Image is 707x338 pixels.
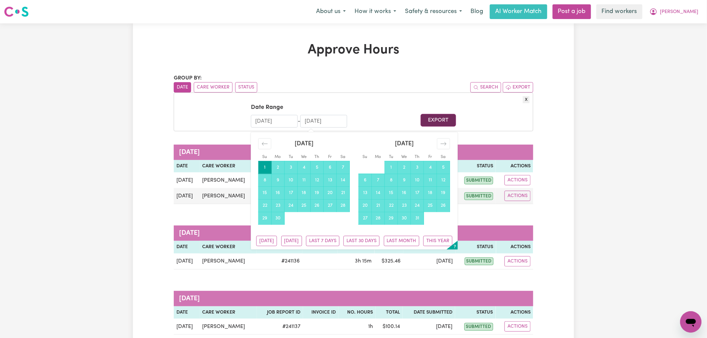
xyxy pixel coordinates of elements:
[403,319,455,335] td: [DATE]
[258,138,271,149] div: Move backward to switch to the previous month.
[199,253,257,270] td: [PERSON_NAME]
[456,241,496,253] th: Status
[368,324,373,329] span: 1 hour
[174,319,199,335] td: [DATE]
[301,155,307,159] small: We
[315,155,319,159] small: Th
[259,161,272,174] td: Selected as start date. Sunday, June 1, 2025
[505,256,531,267] button: Actions
[174,188,199,204] td: [DATE]
[251,103,283,112] label: Date Range
[401,155,407,159] small: We
[375,253,404,270] td: $ 325.46
[4,4,29,19] a: Careseekers logo
[272,212,285,224] td: Selected. Monday, June 30, 2025
[303,306,338,319] th: Invoice ID
[259,186,272,199] td: Selected. Sunday, June 15, 2025
[398,199,411,212] td: Selected. Wednesday, July 23, 2025
[256,236,277,246] button: [DATE]
[437,161,450,174] td: Selected. Saturday, July 5, 2025
[295,141,313,147] strong: [DATE]
[411,212,424,224] td: Selected. Thursday, July 31, 2025
[424,161,437,174] td: Selected. Friday, July 4, 2025
[680,311,702,333] iframe: Button to launch messaging window
[372,212,385,224] td: Selected. Monday, July 28, 2025
[359,212,372,224] td: Selected. Sunday, July 27, 2025
[324,199,337,212] td: Selected. Friday, June 27, 2025
[465,258,493,265] span: submitted
[395,141,414,147] strong: [DATE]
[174,306,199,319] th: Date
[235,82,257,93] button: sort invoices by paid status
[298,186,311,199] td: Selected. Wednesday, June 18, 2025
[337,199,350,212] td: Selected. Saturday, June 28, 2025
[311,186,324,199] td: Selected. Thursday, June 19, 2025
[285,161,298,174] td: Selected. Tuesday, June 3, 2025
[272,174,285,186] td: Selected. Monday, June 9, 2025
[174,42,533,58] h1: Approve Hours
[363,155,368,159] small: Su
[311,199,324,212] td: Selected. Thursday, June 26, 2025
[275,155,281,159] small: Mo
[375,155,381,159] small: Mo
[437,186,450,199] td: Selected. Saturday, July 19, 2025
[376,306,403,319] th: Total
[437,138,450,149] div: Move forward to switch to the next month.
[359,186,372,199] td: Selected. Sunday, July 13, 2025
[466,4,487,19] a: Blog
[199,160,257,173] th: Care worker
[285,186,298,199] td: Selected. Tuesday, June 17, 2025
[251,115,298,128] input: Start Date
[324,161,337,174] td: Selected. Friday, June 6, 2025
[496,241,533,253] th: Actions
[398,186,411,199] td: Selected. Wednesday, July 16, 2025
[385,199,398,212] td: Selected. Tuesday, July 22, 2025
[372,199,385,212] td: Selected. Monday, July 21, 2025
[398,212,411,224] td: Selected. Wednesday, July 30, 2025
[441,155,446,159] small: Sa
[411,186,424,199] td: Selected. Thursday, July 17, 2025
[272,161,285,174] td: Selected. Monday, June 2, 2025
[311,161,324,174] td: Selected. Thursday, June 5, 2025
[337,186,350,199] td: Selected. Saturday, June 21, 2025
[385,161,398,174] td: Selected. Tuesday, July 1, 2025
[350,5,401,19] button: How it works
[437,174,450,186] td: Selected. Saturday, July 12, 2025
[385,174,398,186] td: Selected. Tuesday, July 8, 2025
[424,186,437,199] td: Selected. Friday, July 18, 2025
[199,188,257,204] td: [PERSON_NAME]
[174,172,199,188] td: [DATE]
[403,306,455,319] th: Date Submitted
[337,161,350,174] td: Selected. Saturday, June 7, 2025
[257,253,302,270] td: # 241136
[199,319,257,335] td: [PERSON_NAME]
[384,236,419,246] button: Last Month
[312,5,350,19] button: About us
[300,115,347,128] input: End Date
[447,241,458,249] button: Open the keyboard shortcuts panel.
[199,172,257,188] td: [PERSON_NAME]
[359,199,372,212] td: Selected. Sunday, July 20, 2025
[385,186,398,199] td: Selected. Tuesday, July 15, 2025
[596,4,643,19] a: Find workers
[424,199,437,212] td: Selected. Friday, July 25, 2025
[503,82,533,93] button: Export
[174,253,199,270] td: [DATE]
[298,117,300,125] div: -
[341,155,345,159] small: Sa
[298,199,311,212] td: Selected. Wednesday, June 25, 2025
[455,306,496,319] th: Status
[523,96,530,103] button: X
[505,175,531,185] button: Actions
[281,236,302,246] button: [DATE]
[660,8,699,16] span: [PERSON_NAME]
[174,82,191,93] button: sort invoices by date
[401,5,466,19] button: Safety & resources
[298,174,311,186] td: Selected. Wednesday, June 11, 2025
[454,244,456,249] span: ?
[174,160,199,173] th: Date
[455,160,496,173] th: Status
[403,253,455,270] td: [DATE]
[259,199,272,212] td: Selected. Sunday, June 22, 2025
[372,186,385,199] td: Selected. Monday, July 14, 2025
